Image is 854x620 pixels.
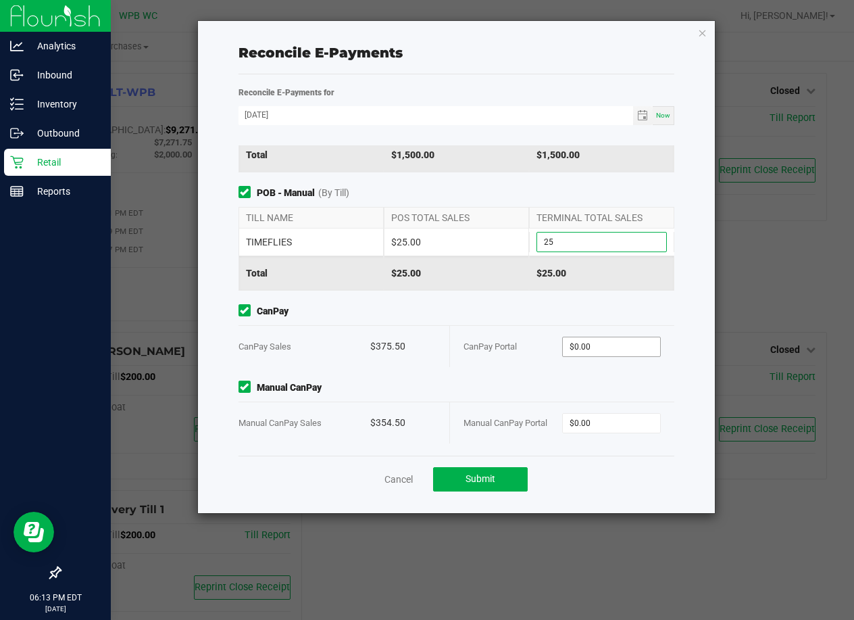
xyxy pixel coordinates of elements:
[24,38,105,54] p: Analytics
[24,183,105,199] p: Reports
[238,186,257,200] form-toggle: Include in reconciliation
[10,185,24,198] inline-svg: Reports
[463,341,517,352] span: CanPay Portal
[238,418,322,428] span: Manual CanPay Sales
[10,39,24,53] inline-svg: Analytics
[10,68,24,82] inline-svg: Inbound
[384,229,529,256] div: $25.00
[238,138,384,172] div: Total
[257,381,322,395] strong: Manual CanPay
[238,304,257,318] form-toggle: Include in reconciliation
[10,97,24,111] inline-svg: Inventory
[6,592,105,604] p: 06:13 PM EDT
[384,138,529,172] div: $1,500.00
[384,208,529,228] div: POS TOTAL SALES
[10,126,24,140] inline-svg: Outbound
[238,341,291,352] span: CanPay Sales
[238,88,334,97] strong: Reconcile E-Payments for
[6,604,105,614] p: [DATE]
[384,256,529,290] div: $25.00
[529,256,674,290] div: $25.00
[238,208,384,228] div: TILL NAME
[238,256,384,290] div: Total
[238,106,634,123] input: Date
[24,67,105,83] p: Inbound
[238,43,674,63] div: Reconcile E-Payments
[14,512,54,552] iframe: Resource center
[433,467,528,492] button: Submit
[238,381,257,395] form-toggle: Include in reconciliation
[463,418,547,428] span: Manual CanPay Portal
[257,186,315,200] strong: POB - Manual
[24,96,105,112] p: Inventory
[529,138,674,172] div: $1,500.00
[24,154,105,170] p: Retail
[238,229,384,256] div: TIMEFLIES
[384,473,413,486] a: Cancel
[370,402,436,444] div: $354.50
[318,186,349,200] span: (By Till)
[466,473,495,484] span: Submit
[529,208,674,228] div: TERMINAL TOTAL SALES
[370,326,436,367] div: $375.50
[656,112,670,119] span: Now
[633,106,653,125] span: Toggle calendar
[24,125,105,141] p: Outbound
[257,304,288,318] strong: CanPay
[10,156,24,169] inline-svg: Retail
